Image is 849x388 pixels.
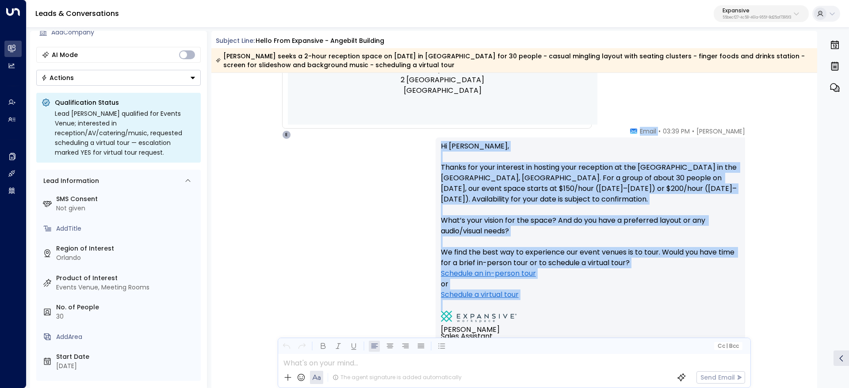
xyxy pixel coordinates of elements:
[714,5,809,22] button: Expansive55becf27-4c58-461a-955f-8d25af7395f3
[640,127,656,136] span: Email
[441,311,516,323] img: image
[216,52,812,69] div: [PERSON_NAME] seeks a 2-hour reception space on [DATE] in [GEOGRAPHIC_DATA] for 30 people - casua...
[55,109,195,157] div: Lead [PERSON_NAME] qualified for Events Venue; interested in reception/AV/catering/music, request...
[51,28,201,37] div: AddCompany
[36,70,201,86] div: Button group with a nested menu
[56,224,197,233] div: AddTitle
[56,244,197,253] label: Region of Interest
[726,343,728,349] span: |
[441,326,500,333] span: [PERSON_NAME]
[696,127,745,136] span: [PERSON_NAME]
[40,176,99,186] div: Lead Information
[56,283,197,292] div: Events Venue, Meeting Rooms
[281,341,292,352] button: Undo
[56,361,197,371] div: [DATE]
[56,312,197,321] div: 30
[52,50,78,59] div: AI Mode
[256,36,384,46] div: Hello from Expansive - Angebilt Building
[35,8,119,19] a: Leads & Conversations
[441,141,740,311] p: Hi [PERSON_NAME], Thanks for your interest in hosting your reception at the [GEOGRAPHIC_DATA] in ...
[714,342,742,350] button: Cc|Bcc
[333,373,462,381] div: The agent signature is added automatically
[56,253,197,262] div: Orlando
[296,341,307,352] button: Redo
[441,289,519,300] a: Schedule a virtual tour
[41,74,74,82] div: Actions
[55,98,195,107] p: Qualification Status
[658,127,661,136] span: •
[332,64,553,96] p: HubSpot, Inc. 2 [GEOGRAPHIC_DATA] [GEOGRAPHIC_DATA]
[56,352,197,361] label: Start Date
[663,127,690,136] span: 03:39 PM
[216,36,255,45] span: Subject Line:
[56,274,197,283] label: Product of Interest
[717,343,738,349] span: Cc Bcc
[441,268,536,279] a: Schedule an in-person tour
[56,204,197,213] div: Not given
[56,194,197,204] label: SMS Consent
[692,127,694,136] span: •
[56,303,197,312] label: No. of People
[441,333,493,339] span: Sales Assistant
[723,8,791,13] p: Expansive
[56,332,197,342] div: AddArea
[723,16,791,19] p: 55becf27-4c58-461a-955f-8d25af7395f3
[749,127,766,145] img: 11_headshot.jpg
[36,70,201,86] button: Actions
